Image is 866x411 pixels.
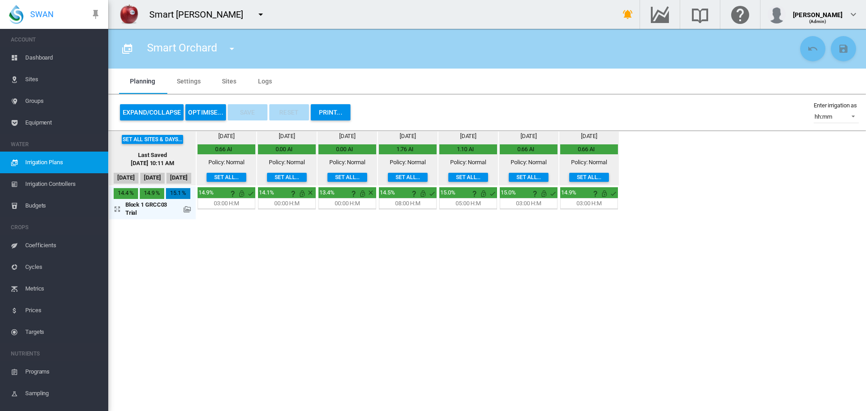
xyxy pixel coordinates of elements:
div: 0.66 AI [561,145,612,153]
div: Initial planned application 0.08 in [501,189,521,197]
div: Smart Orchard [139,36,252,61]
div: [DATE] [400,132,416,140]
md-icon: This is normally a water-on day for this site [608,188,619,199]
div: [DATE] [114,173,138,184]
div: 08:00 H:M [395,199,420,208]
button: icon-menu-down [252,5,270,23]
button: Date: Aug 25 SMB Target: 11 ~ 15 % Volume: 1.76 AI 100% = 0.22 in Irrigation Area: 8.10 ac [409,188,418,197]
div: 0.66 AI [501,145,551,153]
div: Initial planned application 0.00 in [259,189,279,197]
span: Sites [25,69,101,90]
div: [DATE] [460,132,476,140]
div: Wed, Aug 20, 2025 [140,188,164,199]
button: Date: Aug 27 SMB Target: 11 ~ 15 % Volume: 0.66 AI 100% = 0.22 in Irrigation Area: 8.10 ac [530,188,539,197]
md-icon: This is normally a water-off day for this site [307,189,314,196]
div: [DATE] [521,132,537,140]
md-icon: icon-menu-down [226,43,237,54]
span: CROPS [11,220,101,235]
md-icon: This irrigation is unlocked and so can be amended by the optimiser. Click here to lock it [539,188,549,199]
md-icon: icon-help [590,188,601,199]
span: ACCOUNT [11,32,101,47]
button: OPTIMISE... [185,104,226,120]
span: Metrics [25,278,101,300]
div: [DATE] [339,132,355,140]
button: Date: Aug 22 SMB Target: 11 ~ 15 % Volume: 0.66 AI 100% = 0.22 in Irrigation Area: 8.10 ac [227,188,236,197]
button: Set all... [267,173,307,182]
div: Policy: Normal [511,158,547,166]
md-icon: icon-arrow-expand [114,203,124,214]
button: Set all... [388,173,428,182]
md-icon: icon-help [469,188,480,199]
div: [DATE] [279,132,295,140]
button: Date: Aug 28 SMB Target: 11 ~ 15 % Volume: 0.66 AI 100% = 0.22 in Irrigation Area: 8.10 ac [590,188,599,197]
span: (Admin) [809,19,827,24]
span: Irrigation Controllers [25,173,101,195]
div: 05:00 H:M [456,199,481,208]
div: 0.00 AI [259,145,309,153]
md-icon: icon-help [227,188,238,199]
md-icon: This is normally a water-on day for this site [427,188,438,199]
button: Expand/Collapse [120,104,184,120]
md-icon: This is normally a water-on day for this site [548,188,558,199]
button: PRINT... [311,104,350,120]
div: 0.66 AI [198,145,249,153]
md-icon: icon-calendar-multiple [122,43,133,54]
button: Click to go to full list of plans [118,40,136,58]
md-icon: icon-help [409,188,419,199]
span: Cycles [25,256,101,278]
div: 00:00 H:M [335,199,360,208]
md-icon: This irrigation is unlocked and so can be amended by the optimiser. Click here to lock it [236,188,247,199]
div: Policy: Normal [208,158,244,166]
div: [DATE] [166,173,191,184]
div: hh:mm [815,113,832,120]
md-icon: icon-chevron-down [848,9,859,20]
div: Last Saved [138,151,166,159]
span: WATER [11,137,101,152]
div: Policy: Normal [329,158,365,166]
md-icon: This is normally a water-on day for this site [245,188,256,199]
md-icon: icon-help [288,188,299,199]
img: YtjmHKFGiqIWo3ShRokSJEiVKZOhRokSJEiVKlAjoUaJEiRIlSpRlyf8LMACnKjiBBoDTpwAAAABJRU5ErkJggg== [118,3,140,26]
button: Reset [269,104,309,120]
div: 03:00 H:M [214,199,239,208]
button: Set all sites & days... [122,135,184,144]
div: Smart [PERSON_NAME] [149,8,251,21]
span: Logs [258,78,272,85]
span: Budgets [25,195,101,217]
md-icon: This irrigation is unlocked and so can be amended by the optimiser. Click here to lock it [418,188,428,199]
span: Prices [25,300,101,321]
md-icon: icon-undo [807,43,818,54]
div: Initial planned application 0.08 in [561,189,581,197]
button: Cancel Changes [800,36,825,61]
div: Policy: Normal [390,158,426,166]
md-icon: Search the knowledge base [689,9,711,20]
button: Set all... [327,173,367,182]
md-icon: This is normally a water-on day for this site [487,188,498,199]
md-icon: icon-bell-ring [622,9,633,20]
div: Initial planned application 0.14 in [440,189,460,197]
div: 03:00 H:M [576,199,602,208]
md-icon: icon-pin [90,9,101,20]
md-icon: This irrigation is unlocked and so can be amended by the optimiser. Click here to lock it [297,188,308,199]
div: [DATE] [581,132,597,140]
md-icon: This irrigation is unlocked and so can be amended by the optimiser. Click here to lock it [357,188,368,199]
button: Date: Aug 24 SMB Target: 11 ~ 15 % Volume: 0.00 AI 100% = 0.22 in Irrigation Area: 8.10 ac [348,188,357,197]
md-icon: This is normally a water-off day for this site [367,189,374,196]
span: Coefficients [25,235,101,256]
md-tab-item: Settings [166,69,211,94]
div: Initial planned application 0.08 in [198,189,218,197]
div: Policy: Normal [269,158,305,166]
button: Date: Aug 23 SMB Target: 11 ~ 15 % Volume: 0.00 AI 100% = 0.22 in Irrigation Area: 8.10 ac [288,188,297,197]
div: Thu, Aug 21, 2025 [166,188,190,199]
button: icon-bell-ring [619,5,637,23]
span: Equipment [25,112,101,134]
div: [DATE] 10:11 AM [131,159,174,167]
button: Set all... [569,173,609,182]
button: icon-menu-down [223,40,241,58]
div: Initial planned application 0.22 in [380,189,400,197]
md-icon: This irrigation is unlocked and so can be amended by the optimiser. Click here to lock it [599,188,610,199]
span: Groups [25,90,101,112]
md-label: Enter irrigation as [814,102,857,109]
md-icon: icon-help [348,188,359,199]
md-icon: icon-content-save [838,43,849,54]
